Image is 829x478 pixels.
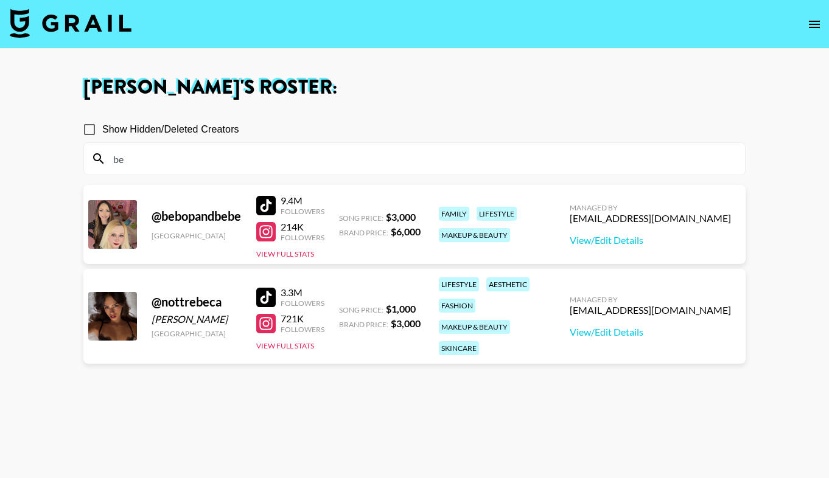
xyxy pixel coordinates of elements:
strong: $ 1,000 [386,303,416,314]
div: [GEOGRAPHIC_DATA] [152,231,242,240]
strong: $ 3,000 [386,211,416,223]
div: makeup & beauty [439,228,510,242]
a: View/Edit Details [570,326,731,338]
div: 721K [281,313,324,325]
div: 3.3M [281,286,324,299]
div: lifestyle [439,277,479,291]
div: Followers [281,325,324,334]
div: fashion [439,299,475,313]
span: Song Price: [339,305,383,314]
div: Managed By [570,295,731,304]
h1: [PERSON_NAME] 's Roster: [83,78,746,97]
div: makeup & beauty [439,320,510,334]
div: Followers [281,299,324,308]
img: Grail Talent [10,9,131,38]
div: [EMAIL_ADDRESS][DOMAIN_NAME] [570,212,731,224]
a: View/Edit Details [570,234,731,246]
strong: $ 3,000 [391,317,421,329]
span: Brand Price: [339,228,388,237]
button: View Full Stats [256,249,314,258]
div: [PERSON_NAME] [152,313,242,325]
div: [GEOGRAPHIC_DATA] [152,329,242,338]
span: Show Hidden/Deleted Creators [102,122,239,137]
div: 214K [281,221,324,233]
button: open drawer [802,12,827,36]
div: 9.4M [281,195,324,207]
div: @ nottrebeca [152,294,242,310]
input: Search by User Name [106,149,738,168]
div: aesthetic [486,277,530,291]
strong: $ 6,000 [391,226,421,237]
div: @ bebopandbebe [152,209,242,224]
span: Song Price: [339,213,383,223]
span: Brand Price: [339,320,388,329]
button: View Full Stats [256,341,314,350]
div: skincare [439,341,479,355]
div: Followers [281,207,324,216]
div: [EMAIL_ADDRESS][DOMAIN_NAME] [570,304,731,316]
div: family [439,207,469,221]
div: lifestyle [477,207,517,221]
div: Managed By [570,203,731,212]
div: Followers [281,233,324,242]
